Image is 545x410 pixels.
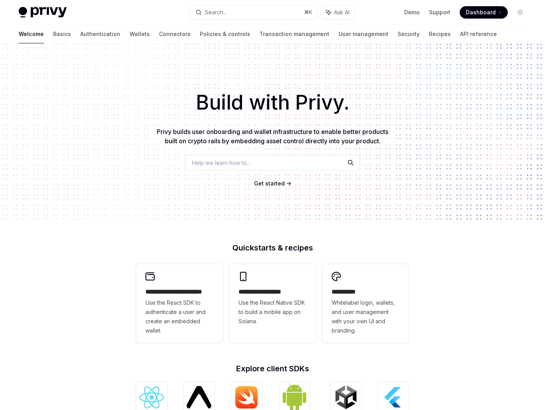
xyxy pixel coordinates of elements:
[239,298,307,326] span: Use the React Native SDK to build a mobile app on Solana.
[429,25,451,43] a: Recipes
[381,385,406,410] img: Flutter
[234,386,259,409] img: iOS (Swift)
[136,365,409,372] h2: Explore client SDKs
[254,180,285,187] a: Get started
[398,25,420,43] a: Security
[339,25,388,43] a: User management
[12,87,533,118] h1: Build with Privy.
[466,9,496,16] span: Dashboard
[404,9,420,16] a: Demo
[334,385,358,410] img: Unity
[460,6,508,19] a: Dashboard
[322,264,409,343] a: **** *****Whitelabel login, wallets, and user management with your own UI and branding.
[53,25,71,43] a: Basics
[19,25,44,43] a: Welcome
[260,25,329,43] a: Transaction management
[145,298,214,335] span: Use the React SDK to authenticate a user and create an embedded wallet.
[139,386,164,408] img: React
[192,159,251,167] span: Help me learn how to…
[429,9,450,16] a: Support
[19,7,67,18] img: light logo
[130,25,150,43] a: Wallets
[334,9,349,16] span: Ask AI
[460,25,497,43] a: API reference
[514,6,526,19] button: Toggle dark mode
[229,264,316,343] a: **** **** **** ***Use the React Native SDK to build a mobile app on Solana.
[254,180,285,187] span: Get started
[205,8,227,17] div: Search...
[321,5,355,19] button: Ask AI
[187,386,211,408] img: React Native
[304,9,312,15] span: ⌘ K
[159,25,190,43] a: Connectors
[80,25,120,43] a: Authentication
[200,25,250,43] a: Policies & controls
[157,128,388,145] span: Privy builds user onboarding and wallet infrastructure to enable better products built on crypto ...
[190,5,317,19] button: Search...⌘K
[136,244,409,252] h2: Quickstarts & recipes
[332,298,400,335] span: Whitelabel login, wallets, and user management with your own UI and branding.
